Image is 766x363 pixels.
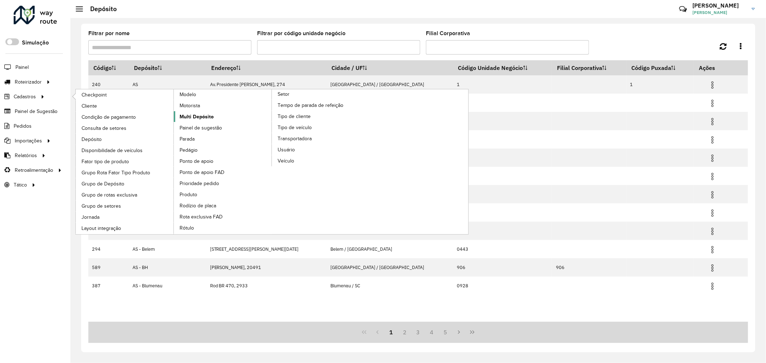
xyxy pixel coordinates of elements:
[76,89,272,234] a: Modelo
[82,91,107,99] span: Checkpoint
[425,325,438,339] button: 4
[76,100,174,111] a: Cliente
[180,113,214,121] span: Multi Depósito
[76,145,174,156] a: Disponibilidade de veículos
[129,240,206,258] td: AS - Belem
[453,240,552,258] td: 0443
[272,122,370,133] a: Tipo de veículo
[76,178,174,189] a: Grupo de Depósito
[278,124,312,131] span: Tipo de veículo
[278,157,294,165] span: Veículo
[438,325,452,339] button: 5
[412,325,425,339] button: 3
[692,9,746,16] span: [PERSON_NAME]
[453,167,552,185] td: 0417
[675,1,691,17] a: Contato Rápido
[129,277,206,295] td: AS - Blumenau
[272,111,370,122] a: Tipo de cliente
[326,60,453,75] th: Cidade / UF
[76,134,174,145] a: Depósito
[88,29,130,38] label: Filtrar por nome
[180,180,219,187] span: Prioridade pedido
[174,189,272,200] a: Produto
[180,202,216,209] span: Rodízio de placa
[76,189,174,200] a: Grupo de rotas exclusiva
[426,29,470,38] label: Filial Corporativa
[76,156,174,167] a: Fator tipo de produto
[326,240,453,258] td: Belem / [GEOGRAPHIC_DATA]
[278,102,343,109] span: Tempo de parada de refeição
[206,60,326,75] th: Endereço
[82,147,143,154] span: Disponibilidade de veículos
[14,93,36,100] span: Cadastros
[453,185,552,203] td: 0127
[82,124,126,132] span: Consulta de setores
[174,133,272,144] a: Parada
[453,277,552,295] td: 0928
[384,325,398,339] button: 1
[14,122,32,130] span: Pedidos
[15,108,57,115] span: Painel de Sugestão
[82,213,99,221] span: Jornada
[326,277,453,295] td: Blumenau / SC
[453,203,552,222] td: 0908
[82,180,124,188] span: Grupo de Depósito
[453,94,552,112] td: 0108
[88,60,129,75] th: Código
[15,152,37,159] span: Relatórios
[180,102,200,109] span: Motorista
[453,258,552,277] td: 906
[552,258,626,277] td: 906
[76,89,174,100] a: Checkpoint
[453,148,552,167] td: 0811
[174,100,272,111] a: Motorista
[82,158,129,165] span: Fator tipo de produto
[174,145,272,155] a: Pedágio
[180,91,196,98] span: Modelo
[692,2,746,9] h3: [PERSON_NAME]
[465,325,479,339] button: Last Page
[257,29,345,38] label: Filtrar por código unidade negócio
[206,258,326,277] td: [PERSON_NAME], 20491
[129,258,206,277] td: AS - BH
[174,111,272,122] a: Multi Depósito
[180,213,223,221] span: Rota exclusiva FAD
[129,60,206,75] th: Depósito
[272,144,370,155] a: Usuário
[453,75,552,94] td: 1
[174,222,272,233] a: Rótulo
[206,75,326,94] td: Av. Presidente [PERSON_NAME], 274
[22,38,49,47] label: Simulação
[453,112,552,130] td: 0820
[174,167,272,178] a: Ponto de apoio FAD
[180,224,194,232] span: Rótulo
[180,157,213,165] span: Ponto de apoio
[272,133,370,144] a: Transportadora
[552,60,626,75] th: Filial Corporativa
[174,200,272,211] a: Rodízio de placa
[174,122,272,133] a: Painel de sugestão
[76,212,174,222] a: Jornada
[180,169,224,176] span: Ponto de apoio FAD
[206,277,326,295] td: Rod BR 470, 2933
[180,124,222,132] span: Painel de sugestão
[278,146,295,154] span: Usuário
[76,112,174,122] a: Condição de pagamento
[453,222,552,240] td: 0295
[83,5,117,13] h2: Depósito
[626,60,694,75] th: Código Puxada
[180,146,198,154] span: Pedágio
[694,60,737,75] th: Ações
[180,135,195,143] span: Parada
[82,113,136,121] span: Condição de pagamento
[82,136,102,143] span: Depósito
[76,201,174,211] a: Grupo de setores
[15,63,29,71] span: Painel
[76,123,174,133] a: Consulta de setores
[326,75,453,94] td: [GEOGRAPHIC_DATA] / [GEOGRAPHIC_DATA]
[206,240,326,258] td: [STREET_ADDRESS][PERSON_NAME][DATE]
[129,75,206,94] td: AS
[82,169,150,176] span: Grupo Rota Fator Tipo Produto
[174,178,272,189] a: Prioridade pedido
[278,90,289,98] span: Setor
